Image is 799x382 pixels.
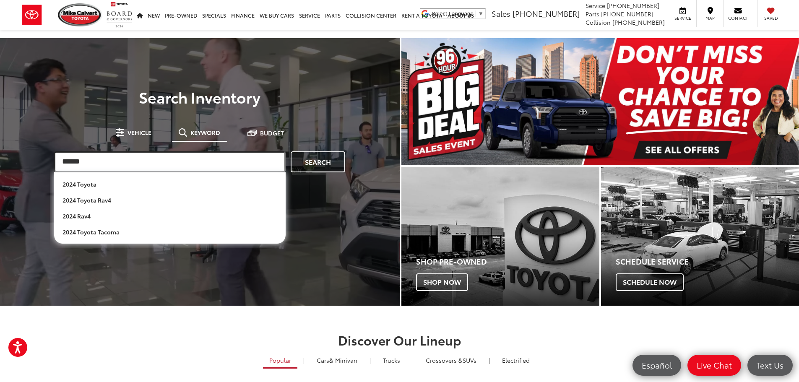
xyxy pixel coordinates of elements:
h4: Shop Pre-Owned [416,257,599,266]
b: 2024 rav4 [62,212,91,220]
li: | [367,356,373,364]
a: Electrified [496,353,536,367]
span: Collision [586,18,611,26]
span: Live Chat [692,360,736,370]
a: Text Us [747,355,793,376]
span: Map [701,15,719,21]
b: 2024 toyota tacoma [62,228,120,236]
a: Schedule Service Schedule Now [601,167,799,306]
li: | [487,356,492,364]
a: Live Chat [687,355,741,376]
span: Saved [762,15,780,21]
span: Schedule Now [616,273,684,291]
span: Service [673,15,692,21]
span: Sales [492,8,510,19]
ul: Search Suggestions [54,172,286,244]
span: ▼ [478,10,484,17]
a: Trucks [377,353,406,367]
span: Crossovers & [426,356,463,364]
div: Toyota [601,167,799,306]
span: Español [638,360,676,370]
img: Mike Calvert Toyota [58,3,102,26]
span: & Minivan [329,356,357,364]
a: Cars [310,353,364,367]
span: Keyword [190,130,220,135]
a: SUVs [419,353,483,367]
span: Text Us [752,360,788,370]
span: [PHONE_NUMBER] [607,1,659,10]
span: [PHONE_NUMBER] [601,10,653,18]
span: Budget [260,130,284,136]
span: [PHONE_NUMBER] [513,8,580,19]
span: [PHONE_NUMBER] [612,18,665,26]
b: 2024 toyota [62,180,96,188]
li: | [301,356,307,364]
span: Contact [728,15,748,21]
a: Shop Pre-Owned Shop Now [401,167,599,306]
h4: Schedule Service [616,257,799,266]
a: Search [291,151,345,172]
div: Toyota [401,167,599,306]
h2: Discover Our Lineup [104,333,695,347]
a: Popular [263,353,297,369]
h3: Search Inventory [35,88,364,105]
span: Vehicle [128,130,151,135]
span: Shop Now [416,273,468,291]
span: Service [586,1,605,10]
a: Español [632,355,681,376]
span: Parts [586,10,599,18]
li: | [410,356,416,364]
b: 2024 toyota rav4 [62,196,111,204]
